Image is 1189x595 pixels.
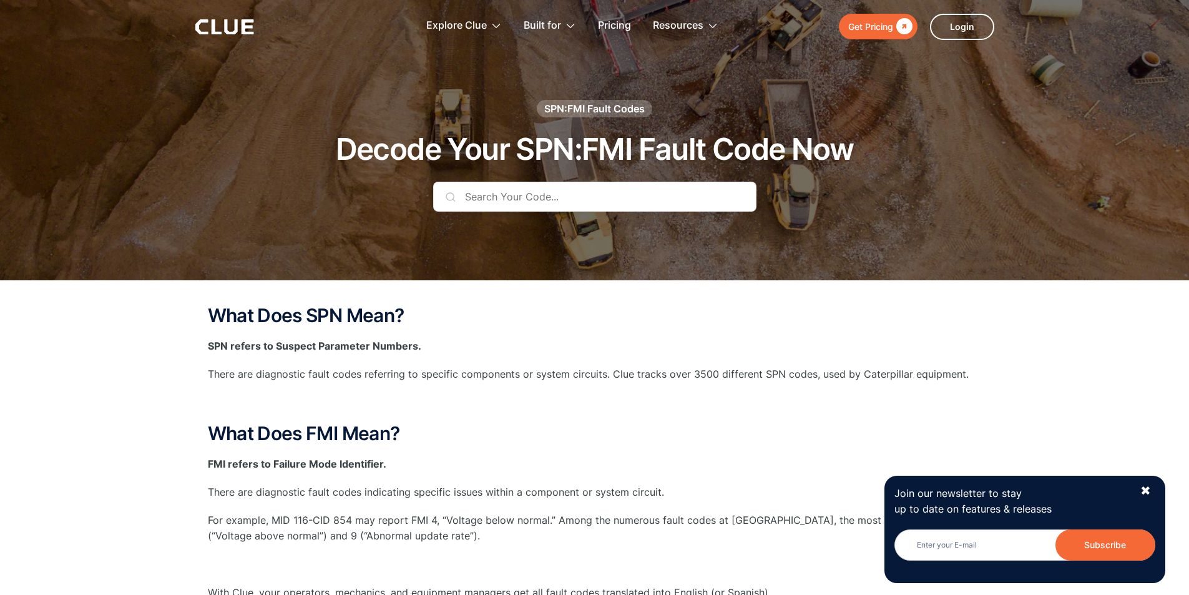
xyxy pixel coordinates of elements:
[208,484,982,500] p: There are diagnostic fault codes indicating specific issues within a component or system circuit.
[208,340,421,352] strong: SPN refers to Suspect Parameter Numbers.
[208,557,982,573] p: ‍
[653,6,718,46] div: Resources
[598,6,631,46] a: Pricing
[894,529,1155,561] input: Enter your E-mail
[426,6,487,46] div: Explore Clue
[1055,529,1155,561] input: Subscribe
[893,19,913,34] div: 
[894,529,1155,573] form: Newsletter
[930,14,994,40] a: Login
[208,458,386,470] strong: FMI refers to Failure Mode Identifier.
[208,513,982,544] p: For example, MID 116-CID 854 may report FMI 4, “Voltage below normal.” Among the numerous fault c...
[208,305,982,326] h2: What Does SPN Mean?
[208,423,982,444] h2: What Does FMI Mean?
[208,395,982,411] p: ‍
[208,366,982,382] p: There are diagnostic fault codes referring to specific components or system circuits. Clue tracks...
[544,102,645,116] div: SPN:FMI Fault Codes
[336,133,854,166] h1: Decode Your SPN:FMI Fault Code Now
[839,14,917,39] a: Get Pricing
[524,6,561,46] div: Built for
[848,19,893,34] div: Get Pricing
[894,486,1129,517] p: Join our newsletter to stay up to date on features & releases
[524,6,576,46] div: Built for
[1140,483,1151,499] div: ✖
[433,182,756,212] input: Search Your Code...
[426,6,502,46] div: Explore Clue
[653,6,703,46] div: Resources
